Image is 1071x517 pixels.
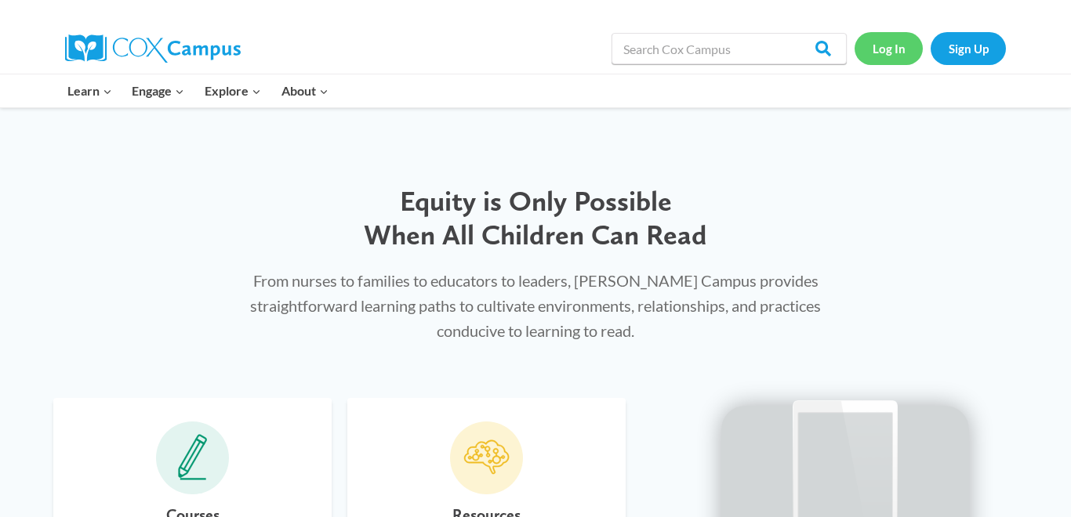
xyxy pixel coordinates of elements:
input: Search Cox Campus [612,33,847,64]
img: Cox Campus [65,34,241,63]
nav: Secondary Navigation [855,32,1006,64]
span: Equity is Only Possible When All Children Can Read [364,184,707,251]
button: Child menu of Learn [57,74,122,107]
a: Sign Up [931,32,1006,64]
button: Child menu of About [271,74,339,107]
button: Child menu of Explore [194,74,271,107]
button: Child menu of Engage [122,74,195,107]
a: Log In [855,32,923,64]
p: From nurses to families to educators to leaders, [PERSON_NAME] Campus provides straightforward le... [232,268,839,343]
nav: Primary Navigation [57,74,338,107]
